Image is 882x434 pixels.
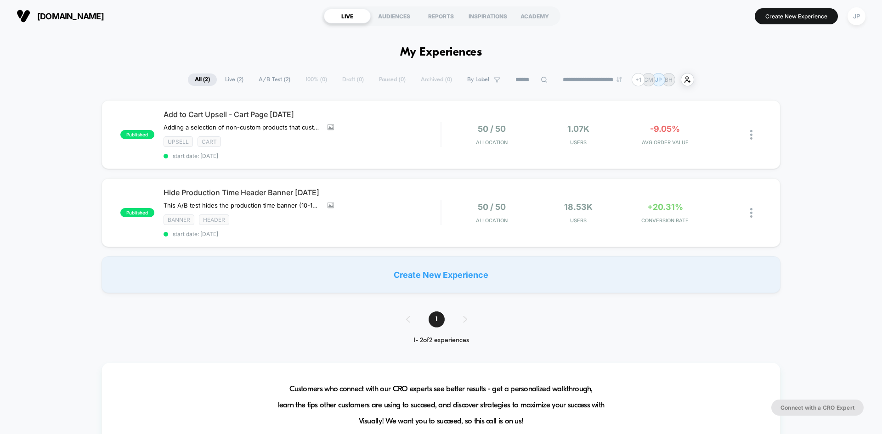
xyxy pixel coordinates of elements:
button: Connect with a CRO Expert [771,400,864,416]
span: 18.53k [564,202,593,212]
img: Visually logo [17,9,30,23]
h1: My Experiences [400,46,482,59]
div: INSPIRATIONS [464,9,511,23]
p: BH [665,76,673,83]
span: Cart [198,136,221,147]
span: By Label [467,76,489,83]
span: 1 [429,311,445,327]
span: Live ( 2 ) [218,73,250,86]
p: JP [655,76,662,83]
div: LIVE [324,9,371,23]
div: 1 - 2 of 2 experiences [397,337,486,344]
span: published [120,208,154,217]
div: ACADEMY [511,9,558,23]
span: Customers who connect with our CRO experts see better results - get a personalized walkthrough, l... [278,381,605,429]
span: Allocation [476,217,508,224]
span: Header [199,214,229,225]
img: close [750,130,752,140]
span: published [120,130,154,139]
span: Add to Cart Upsell - Cart Page [DATE] [164,110,441,119]
span: 1.07k [567,124,589,134]
span: A/B Test ( 2 ) [252,73,297,86]
span: start date: [DATE] [164,152,441,159]
span: 50 / 50 [478,202,506,212]
div: JP [848,7,865,25]
button: Create New Experience [755,8,838,24]
span: Adding a selection of non-custom products that customers can add to their cart while on the Cart ... [164,124,321,131]
span: All ( 2 ) [188,73,217,86]
span: +20.31% [647,202,683,212]
span: Users [537,217,620,224]
span: CONVERSION RATE [624,217,706,224]
div: REPORTS [418,9,464,23]
span: Hide Production Time Header Banner [DATE] [164,188,441,197]
div: Create New Experience [102,256,780,293]
span: Upsell [164,136,193,147]
span: Banner [164,214,194,225]
p: CM [644,76,653,83]
button: JP [845,7,868,26]
span: -9.05% [650,124,680,134]
img: close [750,208,752,218]
span: [DOMAIN_NAME] [37,11,104,21]
img: end [616,77,622,82]
span: Users [537,139,620,146]
span: start date: [DATE] [164,231,441,237]
span: This A/B test hides the production time banner (10-14 days) in the global header of the website. ... [164,202,321,209]
span: AVG ORDER VALUE [624,139,706,146]
span: 50 / 50 [478,124,506,134]
button: [DOMAIN_NAME] [14,9,107,23]
div: AUDIENCES [371,9,418,23]
div: + 1 [632,73,645,86]
span: Allocation [476,139,508,146]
